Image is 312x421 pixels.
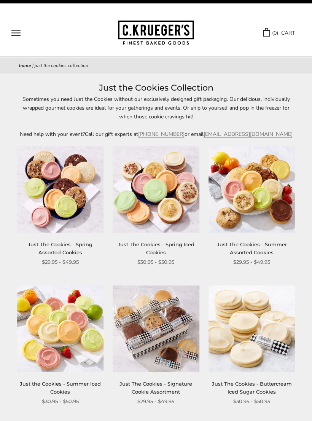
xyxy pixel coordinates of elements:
a: [PHONE_NUMBER] [138,131,185,138]
a: Just The Cookies - Summer Assorted Cookies [217,242,287,256]
img: C.KRUEGER'S [118,21,194,46]
a: Just The Cookies - Buttercream Iced Sugar Cookies [212,381,292,395]
img: Just The Cookies - Spring Assorted Cookies [17,147,104,233]
span: Just the Cookies Collection [35,63,88,69]
a: Just The Cookies - Spring Assorted Cookies [28,242,92,256]
a: Just the Cookies - Summer Iced Cookies [20,381,101,395]
span: $30.95 - $50.95 [233,398,270,406]
span: $30.95 - $50.95 [137,258,174,266]
a: (0) CART [263,29,295,38]
span: $29.95 - $49.95 [137,398,174,406]
a: Just The Cookies - Spring Iced Cookies [118,242,194,256]
span: Call our gift experts at or email [85,131,204,138]
img: Just The Cookies - Summer Assorted Cookies [209,147,295,233]
a: Just The Cookies - Signature Cookie Assortment [119,381,192,395]
img: Just The Cookies - Signature Cookie Assortment [113,286,199,373]
p: Sometimes you need Just the Cookies without our exclusively designed gift packaging. Our deliciou... [19,95,293,121]
span: $29.95 - $49.95 [42,258,79,266]
button: Open navigation [11,30,21,37]
iframe: Sign Up via Text for Offers [6,392,79,415]
img: Just The Cookies - Buttercream Iced Sugar Cookies [209,286,295,373]
img: Just The Cookies - Spring Iced Cookies [113,147,199,233]
span: $29.95 - $49.95 [233,258,270,266]
a: Home [19,63,31,69]
img: Just the Cookies - Summer Iced Cookies [17,286,104,373]
nav: breadcrumbs [19,62,293,70]
h1: Just the Cookies Collection [19,81,293,95]
a: [EMAIL_ADDRESS][DOMAIN_NAME] [204,131,293,138]
p: Need help with your event? [19,130,293,139]
span: | [32,63,33,69]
